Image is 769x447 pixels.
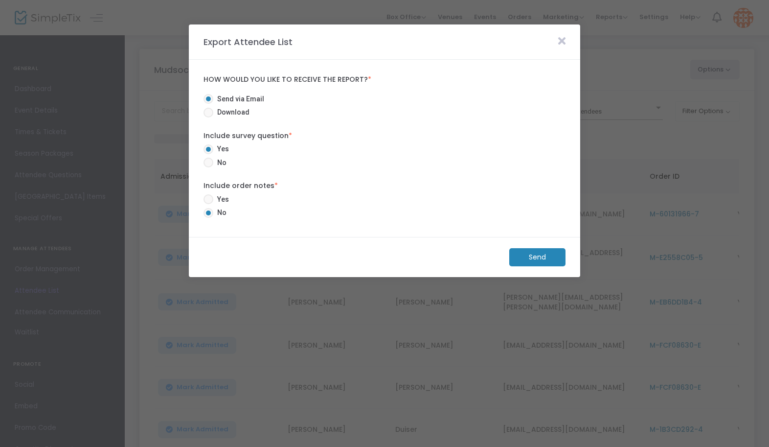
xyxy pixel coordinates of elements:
label: Include survey question [204,131,565,141]
label: Include order notes [204,181,565,191]
span: Yes [213,144,229,154]
label: How would you like to receive the report? [204,75,565,84]
m-panel-title: Export Attendee List [199,35,297,48]
span: No [213,158,226,168]
span: Send via Email [213,94,264,104]
span: Yes [213,194,229,205]
m-button: Send [509,248,565,266]
span: Download [213,107,249,118]
m-panel-header: Export Attendee List [189,24,580,60]
span: No [213,208,226,218]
